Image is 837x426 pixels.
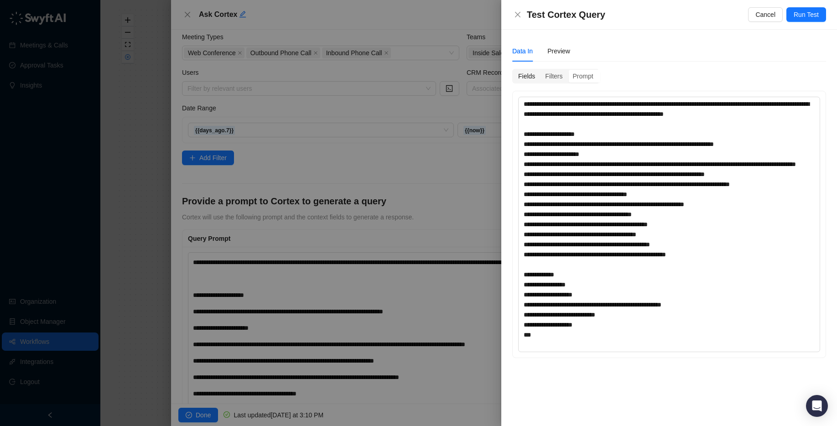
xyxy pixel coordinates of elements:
[514,11,521,18] span: close
[512,69,599,83] div: segmented control
[786,7,826,22] button: Run Test
[755,10,775,20] span: Cancel
[512,9,523,20] button: Close
[794,10,819,20] span: Run Test
[527,8,605,21] h4: Test Cortex Query
[806,395,828,417] div: Open Intercom Messenger
[540,70,567,83] div: Filters
[513,70,540,83] div: Fields
[512,46,533,56] div: Data In
[567,70,598,83] div: Prompt
[547,46,570,56] div: Preview
[748,7,783,22] button: Cancel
